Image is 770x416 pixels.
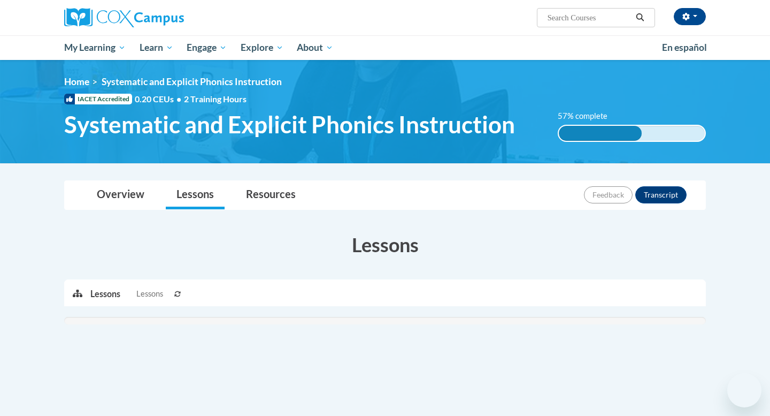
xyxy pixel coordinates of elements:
[133,35,180,60] a: Learn
[187,41,227,54] span: Engage
[632,11,648,24] button: Search
[140,41,173,54] span: Learn
[102,76,282,87] span: Systematic and Explicit Phonics Instruction
[64,110,515,139] span: Systematic and Explicit Phonics Instruction
[64,231,706,258] h3: Lessons
[234,35,290,60] a: Explore
[655,36,714,59] a: En español
[558,110,619,122] label: 57% complete
[64,76,89,87] a: Home
[64,94,132,104] span: IACET Accredited
[64,41,126,54] span: My Learning
[180,35,234,60] a: Engage
[64,8,267,27] a: Cox Campus
[297,41,333,54] span: About
[235,181,306,209] a: Resources
[635,186,687,203] button: Transcript
[176,94,181,104] span: •
[184,94,247,104] span: 2 Training Hours
[166,181,225,209] a: Lessons
[90,288,120,300] p: Lessons
[584,186,633,203] button: Feedback
[559,126,642,141] div: 57% complete
[48,35,722,60] div: Main menu
[136,288,163,300] span: Lessons
[662,42,707,53] span: En español
[546,11,632,24] input: Search Courses
[57,35,133,60] a: My Learning
[290,35,341,60] a: About
[64,8,184,27] img: Cox Campus
[135,93,184,105] span: 0.20 CEUs
[674,8,706,25] button: Account Settings
[241,41,283,54] span: Explore
[727,373,761,407] iframe: Button to launch messaging window
[86,181,155,209] a: Overview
